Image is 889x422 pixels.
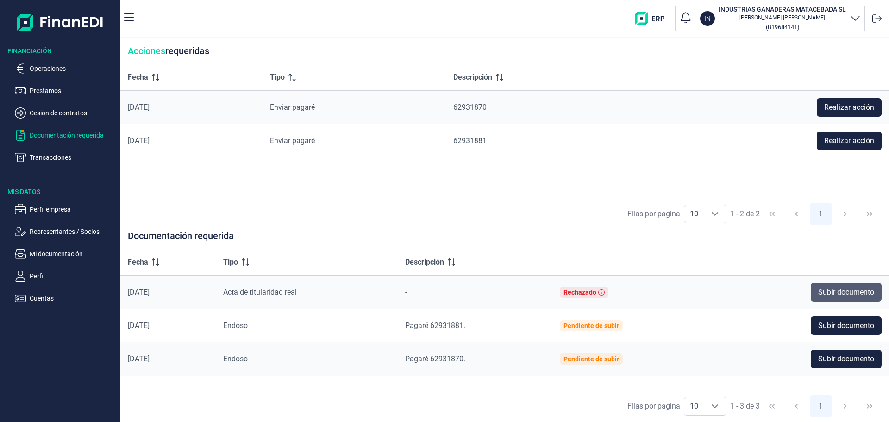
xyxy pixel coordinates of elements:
button: Operaciones [15,63,117,74]
button: Perfil [15,271,117,282]
span: Subir documento [818,287,874,298]
span: Fecha [128,72,148,83]
p: Documentación requerida [30,130,117,141]
p: Préstamos [30,85,117,96]
span: Subir documento [818,353,874,365]
img: Logo de aplicación [17,7,104,37]
span: 62931870 [453,103,487,112]
button: Documentación requerida [15,130,117,141]
button: First Page [761,395,783,417]
button: First Page [761,203,783,225]
button: Realizar acción [817,132,882,150]
button: Previous Page [785,395,808,417]
p: [PERSON_NAME] [PERSON_NAME] [719,14,846,21]
div: [DATE] [128,354,208,364]
span: Tipo [270,72,285,83]
div: Documentación requerida [120,230,889,249]
span: 10 [684,397,704,415]
button: Page 1 [810,203,832,225]
span: 10 [684,205,704,223]
p: Cuentas [30,293,117,304]
button: Perfil empresa [15,204,117,215]
button: ININDUSTRIAS GANADERAS MATACEBADA SL[PERSON_NAME] [PERSON_NAME](B19684141) [700,5,861,32]
button: Cuentas [15,293,117,304]
div: Filas por página [627,208,680,220]
img: erp [635,12,671,25]
p: IN [704,14,711,23]
span: Enviar pagaré [270,136,315,145]
p: Representantes / Socios [30,226,117,237]
div: requeridas [120,38,889,64]
button: Mi documentación [15,248,117,259]
div: Choose [704,397,726,415]
p: Mi documentación [30,248,117,259]
p: Operaciones [30,63,117,74]
span: - [405,288,407,296]
span: Tipo [223,257,238,268]
button: Transacciones [15,152,117,163]
span: 62931881 [453,136,487,145]
button: Representantes / Socios [15,226,117,237]
button: Realizar acción [817,98,882,117]
button: Last Page [858,395,881,417]
div: Choose [704,205,726,223]
span: Pagaré 62931870. [405,354,465,363]
span: Acciones [128,45,165,57]
button: Next Page [834,203,856,225]
button: Last Page [858,203,881,225]
button: Page 1 [810,395,832,417]
button: Cesión de contratos [15,107,117,119]
span: Fecha [128,257,148,268]
p: Transacciones [30,152,117,163]
span: Pagaré 62931881. [405,321,465,330]
h3: INDUSTRIAS GANADERAS MATACEBADA SL [719,5,846,14]
span: Enviar pagaré [270,103,315,112]
p: Perfil [30,271,117,282]
span: 1 - 2 de 2 [730,210,760,218]
span: Descripción [453,72,492,83]
span: Subir documento [818,320,874,331]
span: Descripción [405,257,444,268]
div: Pendiente de subir [563,322,619,329]
span: Endoso [223,321,248,330]
button: Previous Page [785,203,808,225]
button: Subir documento [811,316,882,335]
span: 1 - 3 de 3 [730,403,760,410]
p: Cesión de contratos [30,107,117,119]
div: Filas por página [627,401,680,412]
div: [DATE] [128,288,208,297]
p: Perfil empresa [30,204,117,215]
div: Pendiente de subir [563,355,619,363]
button: Subir documento [811,283,882,302]
button: Préstamos [15,85,117,96]
button: Subir documento [811,350,882,368]
div: [DATE] [128,321,208,330]
div: Rechazado [563,289,596,296]
small: Copiar cif [766,24,799,31]
span: Acta de titularidad real [223,288,297,296]
span: Realizar acción [824,102,874,113]
div: [DATE] [128,136,255,145]
div: [DATE] [128,103,255,112]
button: Next Page [834,395,856,417]
span: Realizar acción [824,135,874,146]
span: Endoso [223,354,248,363]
